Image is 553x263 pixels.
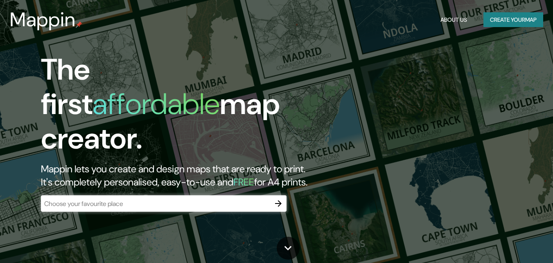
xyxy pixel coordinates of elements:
button: Create yourmap [483,12,543,27]
input: Choose your favourite place [41,199,270,208]
h1: The first map creator. [41,53,318,162]
h2: Mappin lets you create and design maps that are ready to print. It's completely personalised, eas... [41,162,318,189]
img: mappin-pin [76,21,82,28]
h3: Mappin [10,8,76,31]
h1: affordable [93,85,220,123]
h5: FREE [233,176,254,188]
button: About Us [437,12,470,27]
